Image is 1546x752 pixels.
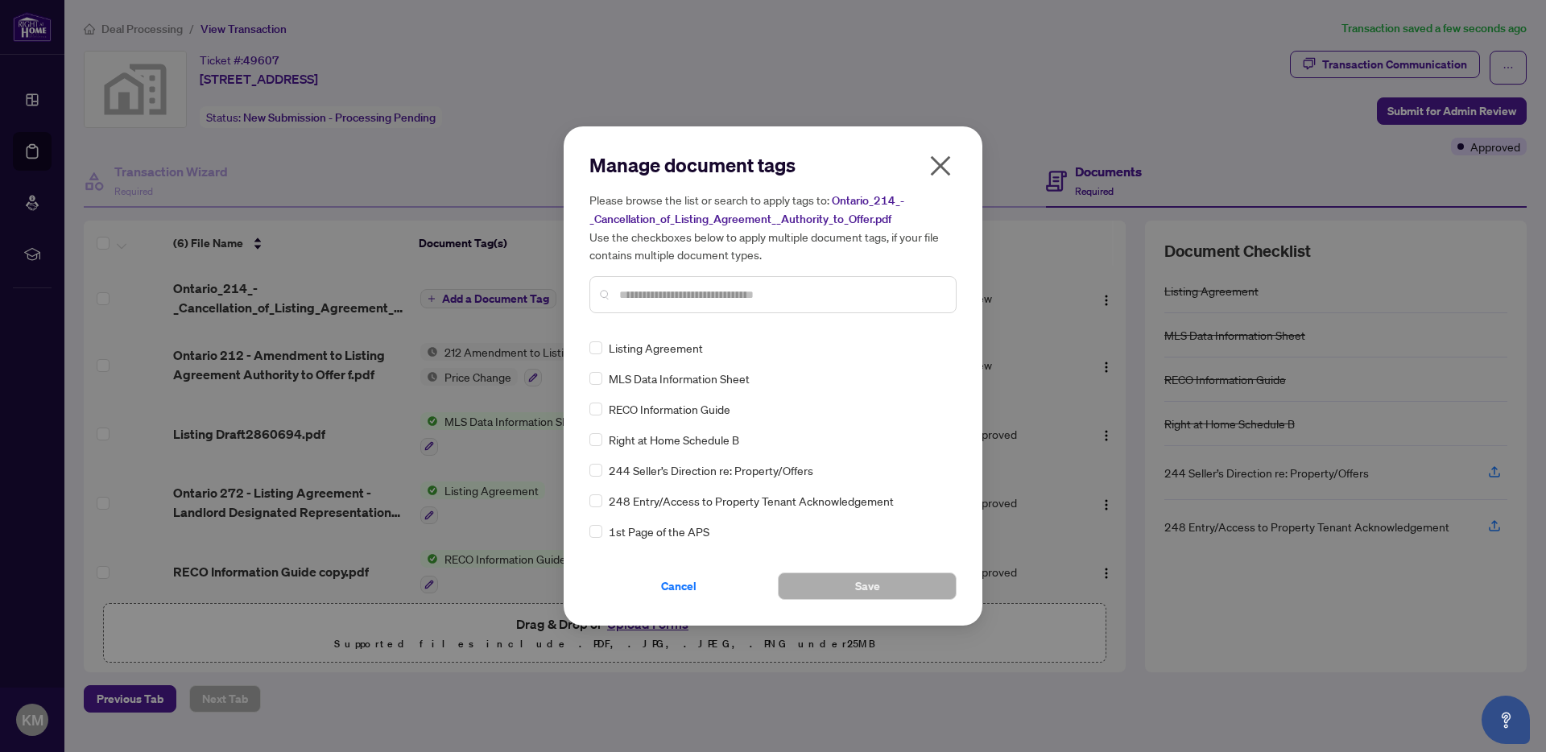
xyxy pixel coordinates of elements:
h5: Please browse the list or search to apply tags to: Use the checkboxes below to apply multiple doc... [589,191,957,263]
span: Listing Agreement [609,339,703,357]
span: Cancel [661,573,697,599]
button: Save [778,572,957,600]
span: 244 Seller’s Direction re: Property/Offers [609,461,813,479]
h2: Manage document tags [589,152,957,178]
button: Open asap [1482,696,1530,744]
button: Cancel [589,572,768,600]
span: MLS Data Information Sheet [609,370,750,387]
span: close [928,153,953,179]
span: 248 Entry/Access to Property Tenant Acknowledgement [609,492,894,510]
span: 1st Page of the APS [609,523,709,540]
span: Right at Home Schedule B [609,431,739,448]
span: RECO Information Guide [609,400,730,418]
